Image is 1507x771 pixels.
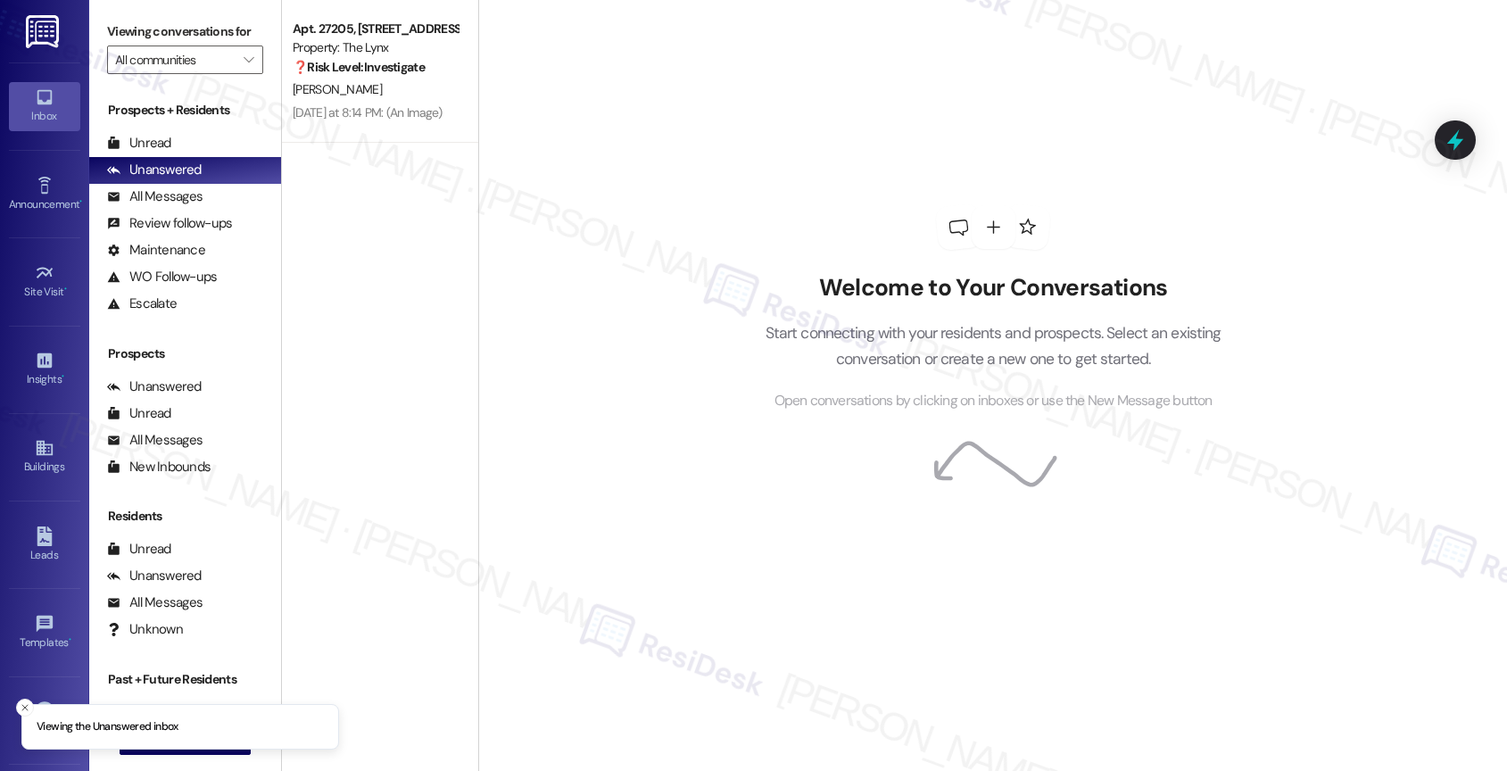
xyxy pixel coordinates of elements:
span: [PERSON_NAME] [293,81,382,97]
strong: ❓ Risk Level: Investigate [293,59,425,75]
div: Unanswered [107,377,202,396]
a: Inbox [9,82,80,130]
span: • [64,283,67,295]
div: Prospects [89,344,281,363]
a: Account [9,696,80,744]
div: Residents [89,507,281,526]
input: All communities [115,46,235,74]
h2: Welcome to Your Conversations [738,274,1248,303]
div: [DATE] at 8:14 PM: (An Image) [293,104,443,120]
div: Unread [107,134,171,153]
label: Viewing conversations for [107,18,263,46]
span: • [69,634,71,646]
img: ResiDesk Logo [26,15,62,48]
div: Unread [107,540,171,559]
div: Past + Future Residents [89,670,281,689]
a: Leads [9,521,80,569]
div: New Inbounds [107,458,211,477]
div: All Messages [107,593,203,612]
div: Property: The Lynx [293,38,458,57]
a: Templates • [9,609,80,657]
p: Viewing the Unanswered inbox [37,719,178,735]
p: Start connecting with your residents and prospects. Select an existing conversation or create a n... [738,320,1248,371]
a: Site Visit • [9,258,80,306]
a: Buildings [9,433,80,481]
div: Review follow-ups [107,214,232,233]
span: • [79,195,82,208]
div: Maintenance [107,241,205,260]
div: Apt. 27205, [STREET_ADDRESS][PERSON_NAME] [293,20,458,38]
div: Unknown [107,620,183,639]
div: WO Follow-ups [107,268,217,286]
i:  [244,53,253,67]
div: Prospects + Residents [89,101,281,120]
button: Close toast [16,699,34,717]
span: Open conversations by clicking on inboxes or use the New Message button [774,390,1213,412]
div: All Messages [107,187,203,206]
div: Unanswered [107,161,202,179]
span: • [62,370,64,383]
div: Escalate [107,294,177,313]
a: Insights • [9,345,80,394]
div: Unread [107,404,171,423]
div: Unanswered [107,567,202,585]
div: All Messages [107,431,203,450]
